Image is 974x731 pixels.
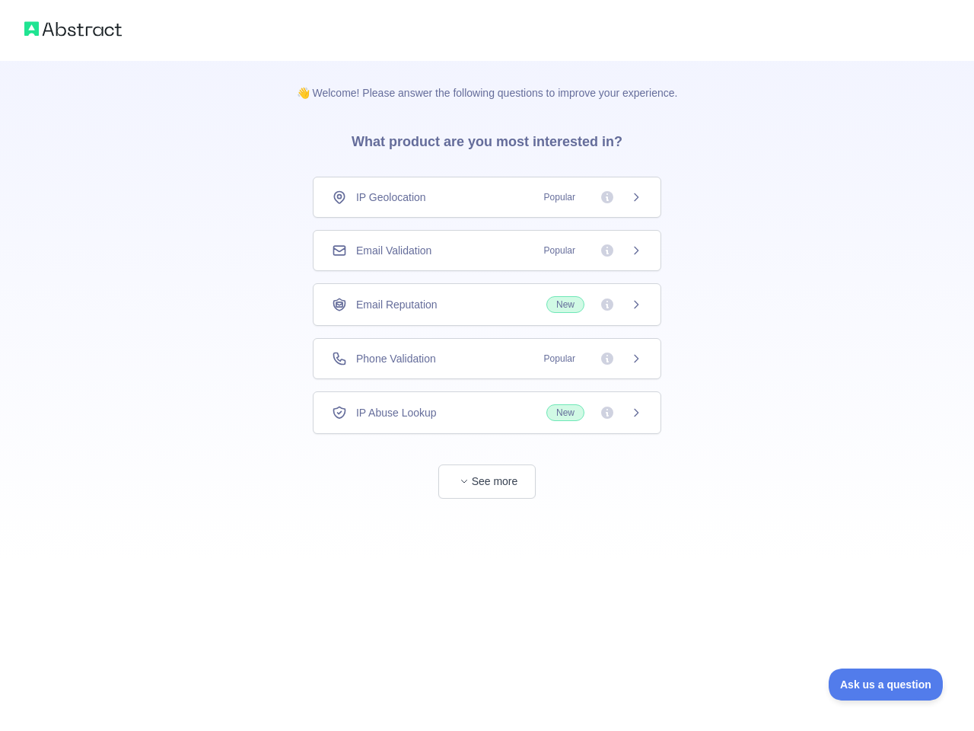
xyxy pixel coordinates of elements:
img: Abstract logo [24,18,122,40]
button: See more [438,464,536,499]
span: IP Abuse Lookup [356,405,437,420]
h3: What product are you most interested in? [327,101,647,177]
span: Email Reputation [356,297,438,312]
iframe: Toggle Customer Support [829,669,944,701]
span: Popular [535,190,584,205]
span: Phone Validation [356,351,436,366]
span: New [546,404,584,421]
span: IP Geolocation [356,190,426,205]
span: Popular [535,243,584,258]
span: New [546,296,584,313]
span: Email Validation [356,243,431,258]
p: 👋 Welcome! Please answer the following questions to improve your experience. [272,61,702,101]
span: Popular [535,351,584,366]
